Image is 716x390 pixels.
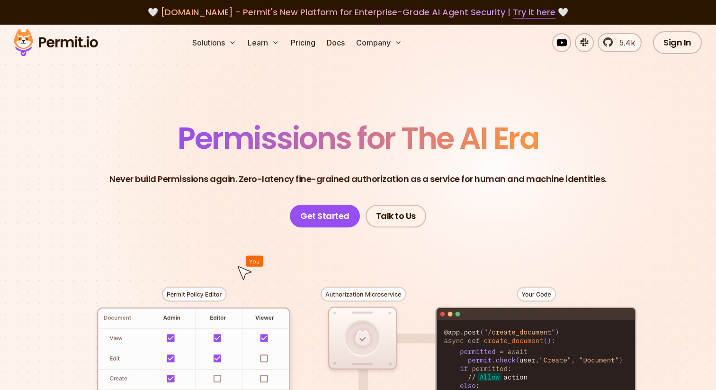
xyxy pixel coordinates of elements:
[323,33,349,52] a: Docs
[653,31,702,54] a: Sign In
[352,33,406,52] button: Company
[9,27,102,59] img: Permit logo
[244,33,283,52] button: Learn
[109,172,607,186] p: Never build Permissions again. Zero-latency fine-grained authorization as a service for human and...
[614,37,635,48] span: 5.4k
[188,33,240,52] button: Solutions
[178,117,538,159] span: Permissions for The AI Era
[287,33,319,52] a: Pricing
[23,6,693,19] div: 🤍 🤍
[366,205,426,227] a: Talk to Us
[598,33,642,52] a: 5.4k
[161,6,555,18] span: [DOMAIN_NAME] - Permit's New Platform for Enterprise-Grade AI Agent Security |
[513,6,555,18] a: Try it here
[290,205,360,227] a: Get Started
